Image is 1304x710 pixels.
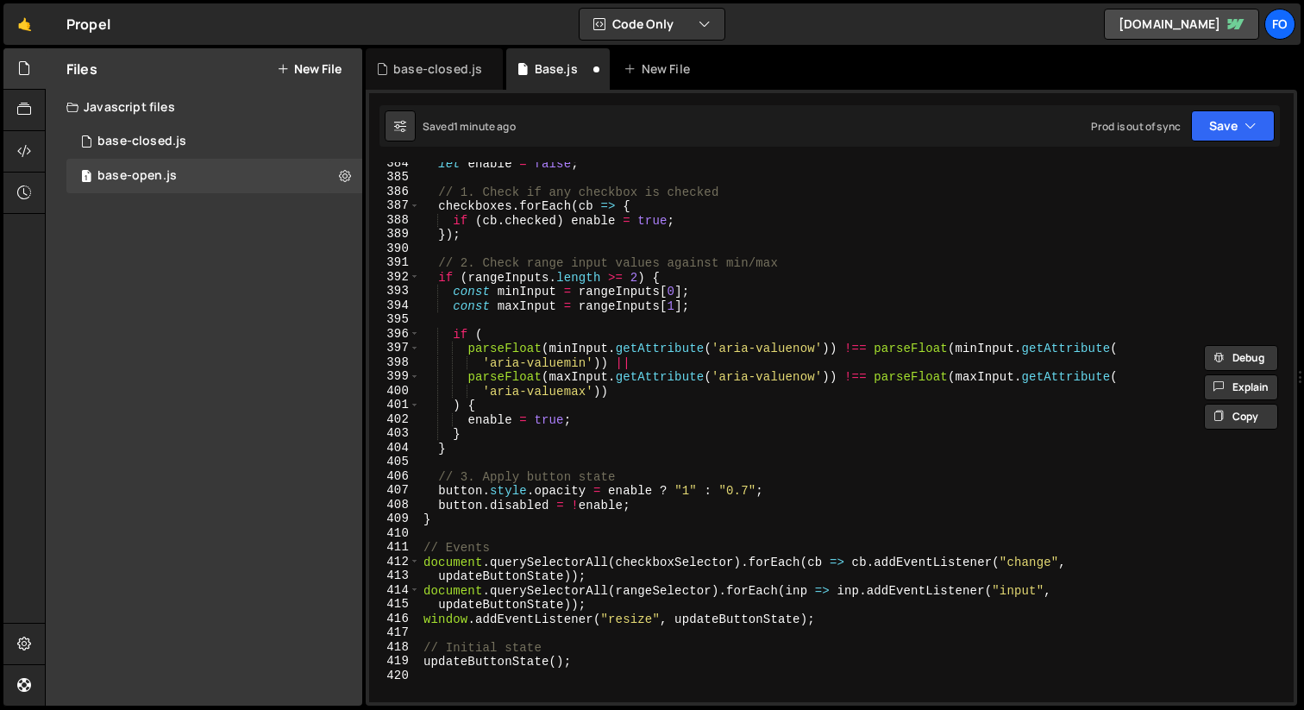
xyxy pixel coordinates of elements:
div: 395 [369,312,420,327]
div: 1 minute ago [454,119,516,134]
div: 394 [369,298,420,313]
div: 392 [369,270,420,285]
div: 17111/47186.js [66,159,362,193]
div: 389 [369,227,420,242]
div: 418 [369,640,420,655]
div: 399 [369,369,420,384]
div: 409 [369,512,420,526]
div: 408 [369,498,420,512]
div: 412 [369,555,420,569]
div: 393 [369,284,420,298]
span: 1 [81,171,91,185]
div: 17111/47461.js [66,124,362,159]
div: 391 [369,255,420,270]
div: base-closed.js [97,134,186,149]
div: 390 [369,242,420,256]
div: 414 [369,583,420,598]
div: 402 [369,412,420,427]
div: 400 [369,384,420,399]
div: 401 [369,398,420,412]
div: base-open.js [97,168,177,184]
div: 384 [369,156,420,171]
div: 411 [369,540,420,555]
button: Explain [1204,374,1278,400]
button: Copy [1204,404,1278,430]
div: 416 [369,612,420,626]
div: 388 [369,213,420,228]
div: 406 [369,469,420,484]
div: 419 [369,654,420,669]
button: Code Only [580,9,724,40]
button: Debug [1204,345,1278,371]
div: 398 [369,355,420,370]
div: New File [624,60,696,78]
div: 420 [369,669,420,683]
div: 387 [369,198,420,213]
div: 407 [369,483,420,498]
div: Saved [423,119,516,134]
a: [DOMAIN_NAME] [1104,9,1259,40]
div: 417 [369,625,420,640]
a: fo [1264,9,1295,40]
div: 404 [369,441,420,456]
div: 405 [369,455,420,469]
div: 403 [369,426,420,441]
div: 410 [369,526,420,541]
div: 415 [369,597,420,612]
a: 🤙 [3,3,46,45]
div: 396 [369,327,420,342]
div: Propel [66,14,110,35]
div: 397 [369,341,420,355]
div: 413 [369,569,420,583]
button: Save [1191,110,1275,141]
div: Prod is out of sync [1091,119,1181,134]
div: base-closed.js [393,60,482,78]
button: New File [277,62,342,76]
div: Base.js [535,60,578,78]
h2: Files [66,60,97,79]
div: 386 [369,185,420,199]
div: 385 [369,170,420,185]
div: Javascript files [46,90,362,124]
